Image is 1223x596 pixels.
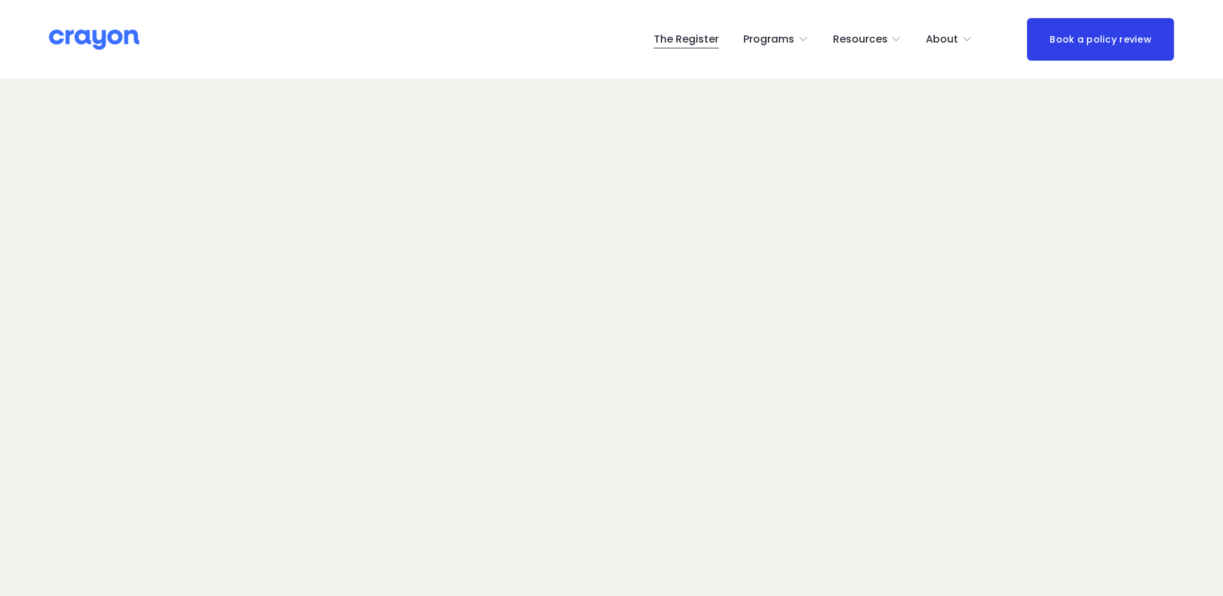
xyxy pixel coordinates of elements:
span: Resources [833,30,888,49]
span: About [926,30,958,49]
a: folder dropdown [926,29,972,50]
a: The Register [654,29,719,50]
span: Programs [743,30,794,49]
a: folder dropdown [833,29,902,50]
a: folder dropdown [743,29,808,50]
a: Book a policy review [1027,18,1174,60]
img: Crayon [49,28,139,51]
